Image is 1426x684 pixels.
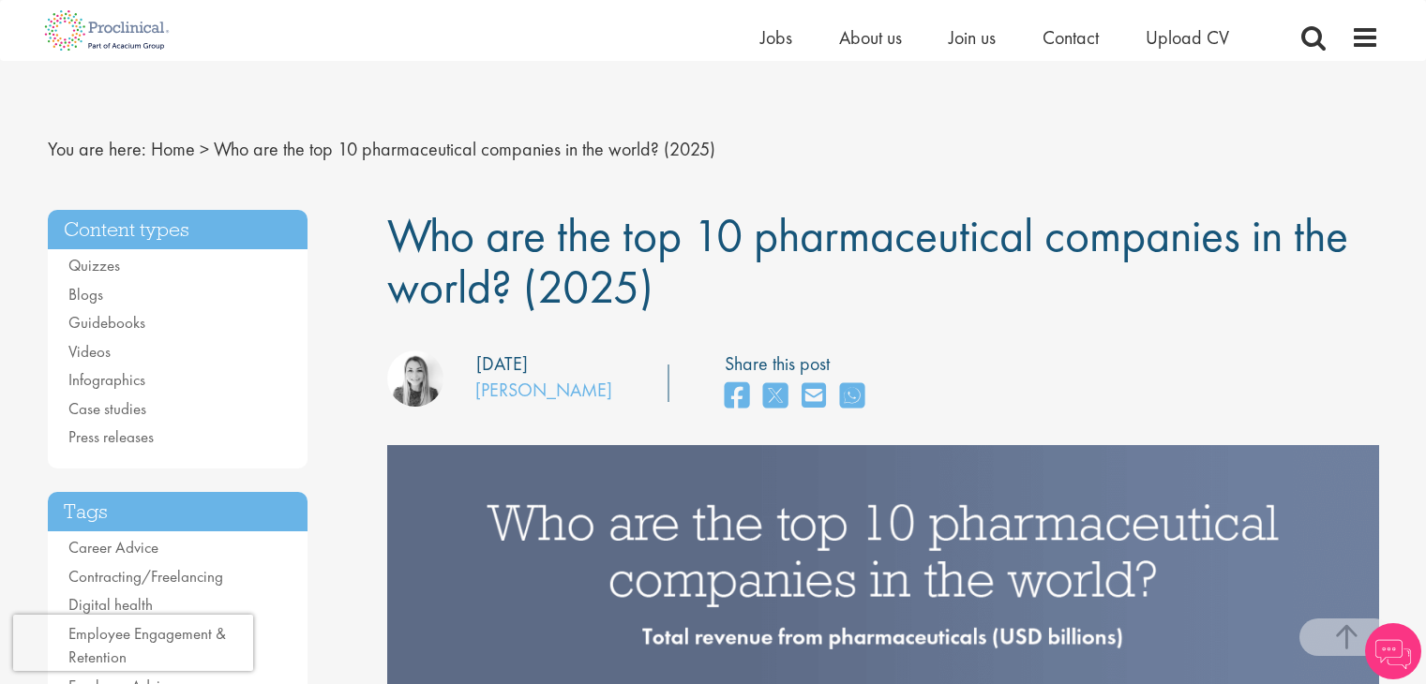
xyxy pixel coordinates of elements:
[763,377,788,417] a: share on twitter
[949,25,996,50] a: Join us
[48,137,146,161] span: You are here:
[151,137,195,161] a: breadcrumb link
[840,377,864,417] a: share on whats app
[476,350,528,378] div: [DATE]
[13,615,253,671] iframe: reCAPTCHA
[68,398,146,419] a: Case studies
[387,350,443,407] img: Hannah Burke
[214,137,715,161] span: Who are the top 10 pharmaceutical companies in the world? (2025)
[68,341,111,362] a: Videos
[68,312,145,333] a: Guidebooks
[68,426,154,447] a: Press releases
[48,492,308,532] h3: Tags
[68,369,145,390] a: Infographics
[68,566,223,587] a: Contracting/Freelancing
[725,350,874,378] label: Share this post
[475,378,612,402] a: [PERSON_NAME]
[1043,25,1099,50] a: Contact
[802,377,826,417] a: share on email
[1365,623,1421,679] img: Chatbot
[725,377,749,417] a: share on facebook
[68,537,158,558] a: Career Advice
[760,25,792,50] a: Jobs
[68,594,153,615] a: Digital health
[839,25,902,50] a: About us
[68,284,103,305] a: Blogs
[1146,25,1229,50] a: Upload CV
[200,137,209,161] span: >
[387,205,1348,317] span: Who are the top 10 pharmaceutical companies in the world? (2025)
[68,255,120,275] a: Quizzes
[48,210,308,250] h3: Content types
